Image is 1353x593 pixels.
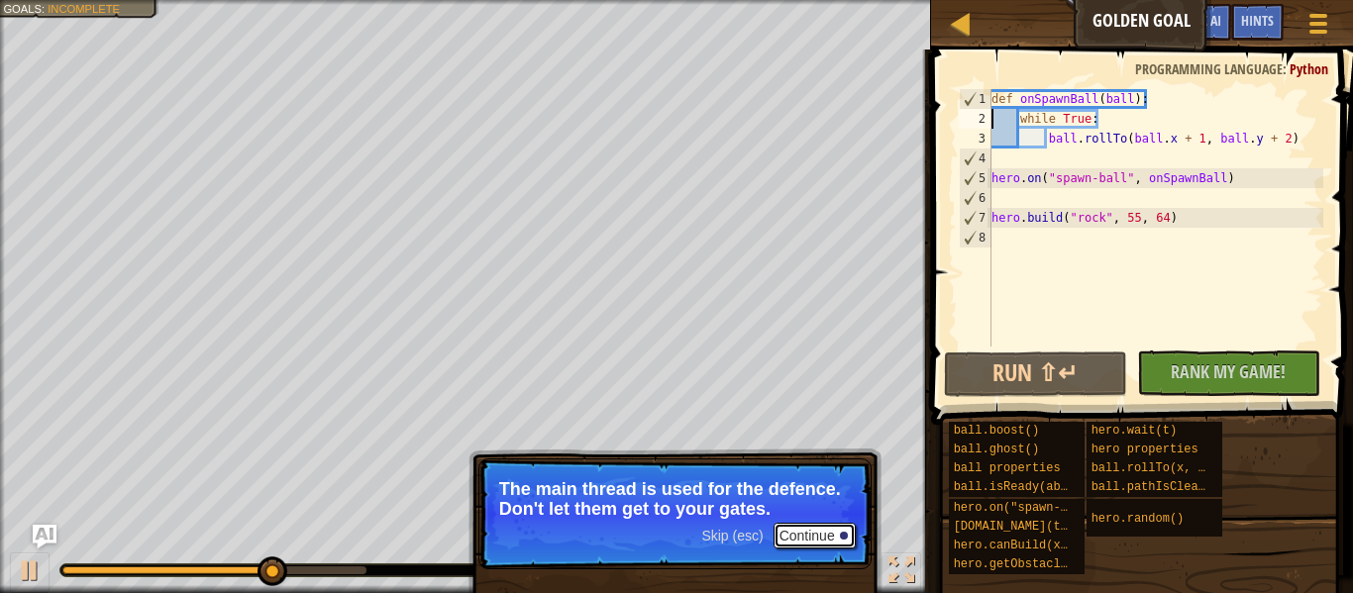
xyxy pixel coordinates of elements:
[954,557,1125,571] span: hero.getObstacleAt(x, y)
[1092,424,1177,438] span: hero.wait(t)
[1188,11,1221,30] span: Ask AI
[1290,59,1328,78] span: Python
[1092,461,1212,475] span: ball.rollTo(x, y)
[954,480,1103,494] span: ball.isReady(ability)
[959,109,991,129] div: 2
[1178,4,1231,41] button: Ask AI
[33,525,56,548] button: Ask AI
[944,351,1127,397] button: Run ⇧↵
[954,443,1039,456] span: ball.ghost()
[1092,443,1198,456] span: hero properties
[959,129,991,148] div: 3
[1137,350,1320,396] button: Rank My Game!
[960,228,991,247] div: 8
[48,2,120,15] span: Incomplete
[1283,59,1290,78] span: :
[960,168,991,188] div: 5
[1171,359,1286,384] span: Rank My Game!
[499,479,851,519] p: The main thread is used for the defence. Don't let them get to your gates.
[960,148,991,168] div: 4
[3,2,42,15] span: Goals
[954,520,1132,534] span: [DOMAIN_NAME](type, x, y)
[10,552,50,593] button: Ctrl + P: Play
[774,523,856,548] button: Continue
[1092,512,1185,526] span: hero.random()
[954,461,1061,475] span: ball properties
[1135,59,1283,78] span: Programming language
[701,528,763,544] span: Skip (esc)
[1294,4,1343,50] button: Show game menu
[954,424,1039,438] span: ball.boost()
[882,552,921,593] button: Toggle fullscreen
[960,89,991,109] div: 1
[960,208,991,228] div: 7
[1092,480,1248,494] span: ball.pathIsClear(x, y)
[954,501,1125,515] span: hero.on("spawn-ball", f)
[960,188,991,208] div: 6
[42,2,48,15] span: :
[1241,11,1274,30] span: Hints
[954,539,1090,552] span: hero.canBuild(x, y)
